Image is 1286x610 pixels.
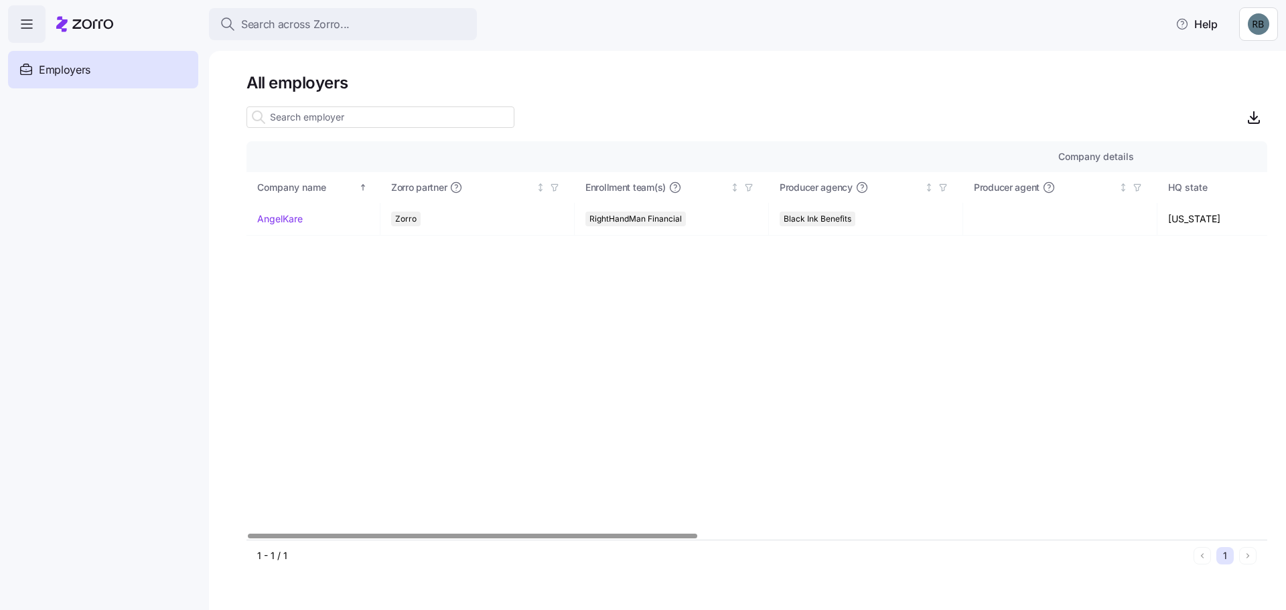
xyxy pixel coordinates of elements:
[391,181,447,194] span: Zorro partner
[730,183,739,192] div: Not sorted
[257,212,303,226] a: AngelKare
[585,181,666,194] span: Enrollment team(s)
[974,181,1040,194] span: Producer agent
[589,212,682,226] span: RightHandMan Financial
[1239,547,1257,564] button: Next page
[246,172,380,203] th: Company nameSorted ascending
[1119,183,1128,192] div: Not sorted
[209,8,477,40] button: Search across Zorro...
[924,183,934,192] div: Not sorted
[1194,547,1211,564] button: Previous page
[780,181,853,194] span: Producer agency
[257,180,356,195] div: Company name
[380,172,575,203] th: Zorro partnerNot sorted
[246,72,1267,93] h1: All employers
[395,212,417,226] span: Zorro
[246,106,514,128] input: Search employer
[784,212,851,226] span: Black Ink Benefits
[1175,16,1218,32] span: Help
[536,183,545,192] div: Not sorted
[39,62,90,78] span: Employers
[1165,11,1228,37] button: Help
[1248,13,1269,35] img: 8da47c3e8e5487d59c80835d76c1881e
[769,172,963,203] th: Producer agencyNot sorted
[963,172,1157,203] th: Producer agentNot sorted
[1216,547,1234,564] button: 1
[8,51,198,88] a: Employers
[257,549,1188,562] div: 1 - 1 / 1
[241,16,350,33] span: Search across Zorro...
[575,172,769,203] th: Enrollment team(s)Not sorted
[358,183,368,192] div: Sorted ascending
